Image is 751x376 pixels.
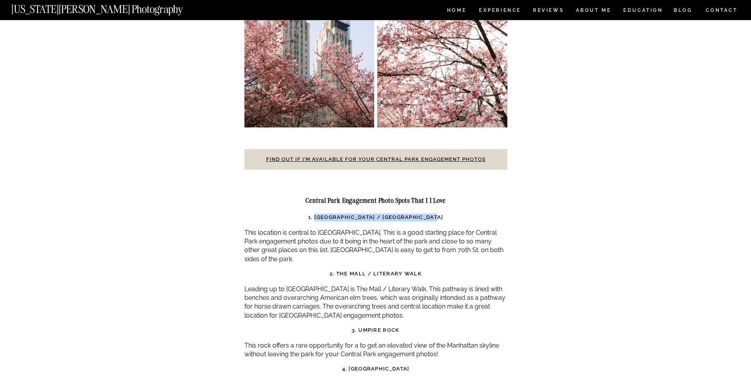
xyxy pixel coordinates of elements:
[445,8,468,15] a: HOME
[674,8,693,15] a: BLOG
[479,8,520,15] a: Experience
[306,196,446,204] strong: Central Park Engagement Photo Spots That I I Love
[266,156,486,162] a: Find out if I’m available for your Central Park engagement photos
[244,228,507,264] p: This location is central to [GEOGRAPHIC_DATA]. This is a good starting place for Central Park eng...
[352,327,399,333] strong: 3. Umpire Rock
[622,8,664,15] a: EDUCATION
[533,8,563,15] a: REVIEWS
[244,285,507,320] p: Leading up to [GEOGRAPHIC_DATA] is The Mall / Literary Walk. This pathway is lined with benches a...
[308,214,444,220] strong: 1. [GEOGRAPHIC_DATA] / [GEOGRAPHIC_DATA]
[576,8,611,15] a: ABOUT ME
[11,4,209,11] a: [US_STATE][PERSON_NAME] Photography
[330,271,422,277] strong: 2. The Mall / Literary Walk
[244,341,507,359] p: This rock offers a rare opportunity for a to get an elevated view of the Manhattan skyline withou...
[342,366,410,372] strong: 4. [GEOGRAPHIC_DATA]
[705,6,738,15] a: CONTACT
